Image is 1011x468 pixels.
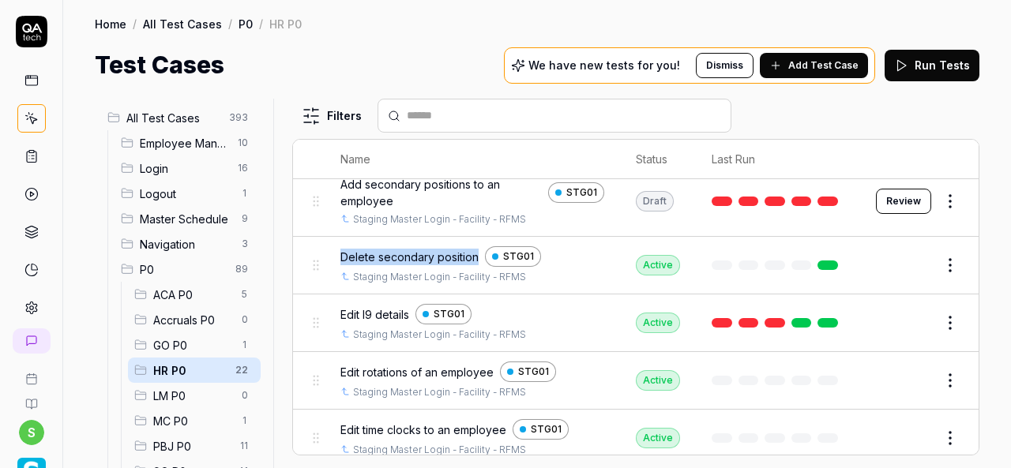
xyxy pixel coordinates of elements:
span: GO P0 [153,337,232,354]
div: / [259,16,263,32]
span: Login [140,160,228,177]
tr: Add secondary positions to an employeeSTG01Staging Master Login - Facility - RFMSDraftReview [293,167,979,237]
span: HR P0 [153,362,226,379]
span: 5 [235,285,254,304]
span: 11 [234,436,254,455]
span: 393 [223,108,254,127]
a: Staging Master Login - Facility - RFMS [353,212,526,227]
span: 22 [229,361,254,380]
div: Drag to reorderAccruals P00 [128,307,261,332]
span: 89 [229,260,254,279]
span: 10 [231,133,254,152]
a: Documentation [6,385,56,410]
span: Employee Management [140,135,228,152]
th: Status [620,140,696,179]
span: Add secondary positions to an employee [340,176,542,209]
div: Active [636,428,680,448]
span: Add Test Case [788,58,859,73]
button: s [19,420,44,445]
span: STG01 [434,307,464,321]
span: Delete secondary position [340,249,479,265]
span: 0 [235,386,254,405]
a: Home [95,16,126,32]
tr: Delete secondary positionSTG01Staging Master Login - Facility - RFMSActive [293,237,979,294]
tr: Edit rotations of an employeeSTG01Staging Master Login - Facility - RFMSActive [293,352,979,410]
span: 1 [235,335,254,354]
a: STG01 [548,182,604,203]
span: Navigation [140,236,232,253]
span: 16 [231,159,254,178]
span: STG01 [518,365,549,379]
div: Draft [636,191,674,212]
a: Staging Master Login - Facility - RFMS [353,443,526,457]
div: Drag to reorderEmployee Management10 [115,130,261,155]
a: STG01 [415,304,472,324]
span: STG01 [566,185,597,200]
span: PBJ P0 [153,438,231,455]
span: MC P0 [153,413,232,429]
div: Drag to reorderLogout1 [115,181,261,206]
a: Book a call with us [6,360,56,385]
span: P0 [140,261,226,278]
button: Dismiss [696,53,754,78]
span: Edit time clocks to an employee [340,421,506,438]
span: STG01 [503,249,534,264]
a: STG01 [485,246,541,267]
span: ACA P0 [153,286,232,303]
span: 9 [235,209,254,228]
div: / [133,16,137,32]
th: Name [325,140,620,179]
a: STG01 [500,361,556,382]
div: HR P0 [269,16,302,32]
div: Drag to reorderMaster Schedule9 [115,206,261,231]
span: Logout [140,185,232,202]
span: Edit I9 details [340,306,409,323]
span: LM P0 [153,388,232,404]
span: 3 [235,234,254,253]
div: Active [636,370,680,391]
th: Last Run [696,140,860,179]
span: All Test Cases [126,110,220,126]
a: All Test Cases [143,16,222,32]
a: Staging Master Login - Facility - RFMS [353,385,526,399]
a: Staging Master Login - Facility - RFMS [353,328,526,342]
div: Drag to reorderLogin16 [115,155,261,181]
tr: Edit time clocks to an employeeSTG01Staging Master Login - Facility - RFMSActive [293,410,979,467]
div: Drag to reorderMC P01 [128,408,261,433]
button: Run Tests [885,50,979,81]
button: Filters [292,100,371,132]
span: STG01 [531,422,562,436]
div: Drag to reorderACA P05 [128,282,261,307]
a: Staging Master Login - Facility - RFMS [353,270,526,284]
div: Active [636,255,680,275]
div: Drag to reorderPBJ P011 [128,433,261,459]
div: Drag to reorderLM P00 [128,383,261,408]
button: Add Test Case [760,53,868,78]
span: Edit rotations of an employee [340,364,494,380]
div: Drag to reorderNavigation3 [115,231,261,256]
a: P0 [239,16,253,32]
span: Master Schedule [140,211,232,227]
span: 0 [235,310,254,329]
tr: Edit I9 detailsSTG01Staging Master Login - Facility - RFMSActive [293,294,979,352]
h1: Test Cases [95,47,224,83]
p: We have new tests for you! [528,60,680,71]
div: Active [636,313,680,333]
div: Drag to reorderP089 [115,256,261,282]
a: New conversation [13,328,51,354]
button: Review [876,189,931,214]
a: STG01 [513,419,569,440]
div: Drag to reorderHR P022 [128,358,261,383]
div: Drag to reorderGO P01 [128,332,261,358]
span: Accruals P0 [153,312,232,328]
span: 1 [235,411,254,430]
span: 1 [235,184,254,203]
div: / [228,16,232,32]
